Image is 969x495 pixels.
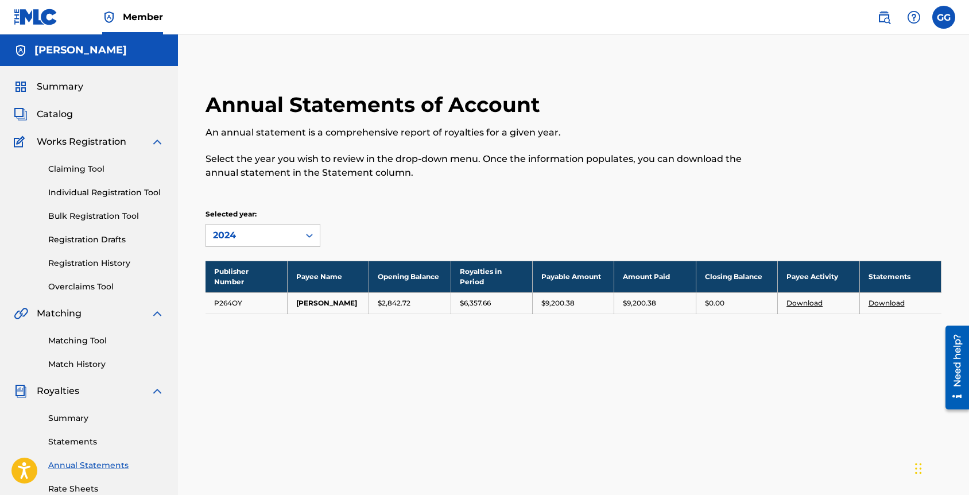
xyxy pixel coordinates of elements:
[48,459,164,471] a: Annual Statements
[14,44,28,57] img: Accounts
[14,107,73,121] a: CatalogCatalog
[14,135,29,149] img: Works Registration
[48,358,164,370] a: Match History
[451,261,532,292] th: Royalties in Period
[37,135,126,149] span: Works Registration
[912,440,969,495] iframe: Chat Widget
[541,298,575,308] p: $9,200.38
[696,261,777,292] th: Closing Balance
[48,163,164,175] a: Claiming Tool
[48,483,164,495] a: Rate Sheets
[150,307,164,320] img: expand
[37,384,79,398] span: Royalties
[102,10,116,24] img: Top Rightsholder
[614,261,696,292] th: Amount Paid
[869,299,905,307] a: Download
[48,335,164,347] a: Matching Tool
[150,135,164,149] img: expand
[213,229,292,242] div: 2024
[34,44,127,57] h5: GABRIEL GREENLAND
[287,292,369,314] td: [PERSON_NAME]
[48,234,164,246] a: Registration Drafts
[369,261,451,292] th: Opening Balance
[907,10,921,24] img: help
[937,320,969,415] iframe: Resource Center
[533,261,614,292] th: Payable Amount
[378,298,410,308] p: $2,842.72
[14,307,28,320] img: Matching
[37,107,73,121] span: Catalog
[48,412,164,424] a: Summary
[206,152,772,180] p: Select the year you wish to review in the drop-down menu. Once the information populates, you can...
[150,384,164,398] img: expand
[37,307,82,320] span: Matching
[786,299,823,307] a: Download
[206,209,320,219] p: Selected year:
[48,257,164,269] a: Registration History
[859,261,941,292] th: Statements
[37,80,83,94] span: Summary
[48,210,164,222] a: Bulk Registration Tool
[48,436,164,448] a: Statements
[14,107,28,121] img: Catalog
[14,80,28,94] img: Summary
[623,298,656,308] p: $9,200.38
[705,298,724,308] p: $0.00
[460,298,491,308] p: $6,357.66
[206,92,546,118] h2: Annual Statements of Account
[915,451,922,486] div: Drag
[287,261,369,292] th: Payee Name
[902,6,925,29] div: Help
[14,80,83,94] a: SummarySummary
[206,126,772,140] p: An annual statement is a comprehensive report of royalties for a given year.
[877,10,891,24] img: search
[48,281,164,293] a: Overclaims Tool
[932,6,955,29] div: User Menu
[14,384,28,398] img: Royalties
[778,261,859,292] th: Payee Activity
[206,292,287,314] td: P264OY
[206,261,287,292] th: Publisher Number
[123,10,163,24] span: Member
[873,6,896,29] a: Public Search
[48,187,164,199] a: Individual Registration Tool
[14,9,58,25] img: MLC Logo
